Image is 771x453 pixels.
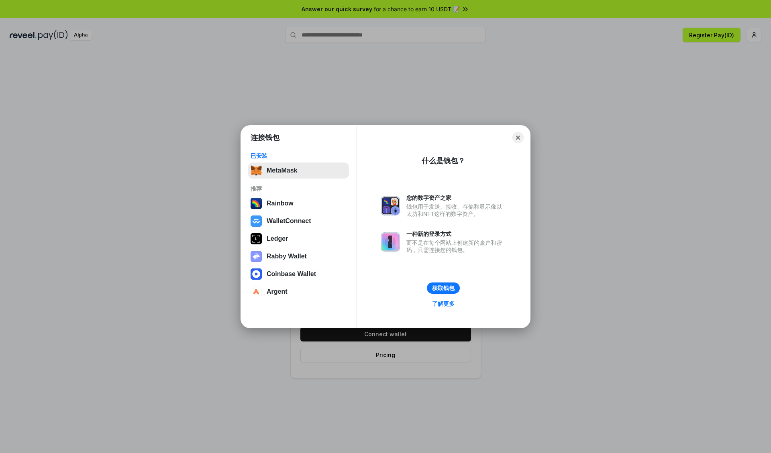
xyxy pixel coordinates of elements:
[248,284,349,300] button: Argent
[422,156,465,166] div: 什么是钱包？
[251,233,262,244] img: svg+xml,%3Csvg%20xmlns%3D%22http%3A%2F%2Fwww.w3.org%2F2000%2Fsvg%22%20width%3D%2228%22%20height%3...
[427,282,460,294] button: 获取钱包
[267,200,294,207] div: Rainbow
[381,232,400,252] img: svg+xml,%3Csvg%20xmlns%3D%22http%3A%2F%2Fwww.w3.org%2F2000%2Fsvg%22%20fill%3D%22none%22%20viewBox...
[248,266,349,282] button: Coinbase Wallet
[248,163,349,179] button: MetaMask
[406,239,506,254] div: 而不是在每个网站上创建新的账户和密码，只需连接您的钱包。
[251,185,347,192] div: 推荐
[381,196,400,215] img: svg+xml,%3Csvg%20xmlns%3D%22http%3A%2F%2Fwww.w3.org%2F2000%2Fsvg%22%20fill%3D%22none%22%20viewBox...
[248,248,349,264] button: Rabby Wallet
[251,268,262,280] img: svg+xml,%3Csvg%20width%3D%2228%22%20height%3D%2228%22%20viewBox%3D%220%200%2028%2028%22%20fill%3D...
[267,288,288,295] div: Argent
[248,195,349,211] button: Rainbow
[251,215,262,227] img: svg+xml,%3Csvg%20width%3D%2228%22%20height%3D%2228%22%20viewBox%3D%220%200%2028%2028%22%20fill%3D...
[248,231,349,247] button: Ledger
[267,253,307,260] div: Rabby Wallet
[251,198,262,209] img: svg+xml,%3Csvg%20width%3D%22120%22%20height%3D%22120%22%20viewBox%3D%220%200%20120%20120%22%20fil...
[427,299,459,309] a: 了解更多
[406,194,506,201] div: 您的数字资产之家
[406,203,506,217] div: 钱包用于发送、接收、存储和显示像以太坊和NFT这样的数字资产。
[267,270,316,278] div: Coinbase Wallet
[512,132,524,143] button: Close
[267,167,297,174] div: MetaMask
[432,300,455,307] div: 了解更多
[432,284,455,292] div: 获取钱包
[251,133,279,142] h1: 连接钱包
[251,165,262,176] img: svg+xml,%3Csvg%20fill%3D%22none%22%20height%3D%2233%22%20viewBox%3D%220%200%2035%2033%22%20width%...
[406,230,506,238] div: 一种新的登录方式
[251,152,347,159] div: 已安装
[251,251,262,262] img: svg+xml,%3Csvg%20xmlns%3D%22http%3A%2F%2Fwww.w3.org%2F2000%2Fsvg%22%20fill%3D%22none%22%20viewBox...
[267,235,288,242] div: Ledger
[251,286,262,297] img: svg+xml,%3Csvg%20width%3D%2228%22%20height%3D%2228%22%20viewBox%3D%220%200%2028%2028%22%20fill%3D...
[267,217,311,225] div: WalletConnect
[248,213,349,229] button: WalletConnect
